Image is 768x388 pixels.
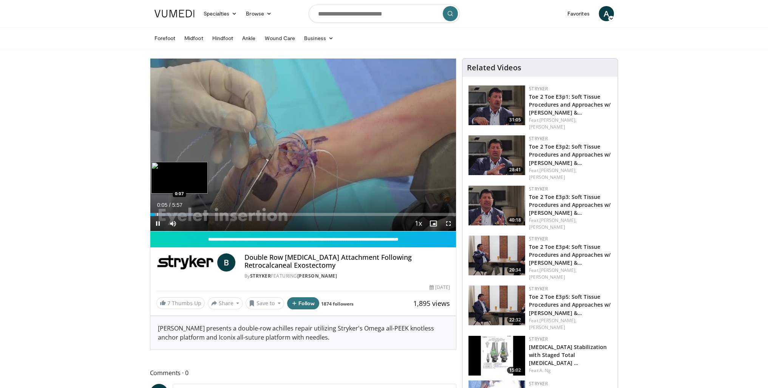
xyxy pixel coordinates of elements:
[150,31,180,46] a: Forefoot
[529,174,565,180] a: [PERSON_NAME]
[529,193,611,216] a: Toe 2 Toe E3p3: Soft Tissue Procedures and Approaches w/ [PERSON_NAME] &…
[529,117,612,130] div: Feat.
[529,274,565,280] a: [PERSON_NAME]
[287,297,320,309] button: Follow
[150,216,165,231] button: Pause
[300,31,338,46] a: Business
[529,167,612,181] div: Feat.
[529,186,548,192] a: Stryker
[468,186,525,225] a: 40:18
[529,317,612,331] div: Feat.
[208,297,243,309] button: Share
[529,286,548,292] a: Stryker
[529,85,548,92] a: Stryker
[529,380,548,387] a: Stryker
[151,162,208,194] img: image.jpeg
[529,293,611,316] a: Toe 2 Toe E3p5: Soft Tissue Procedures and Approaches w/ [PERSON_NAME] &…
[529,367,612,374] div: Feat.
[539,167,576,174] a: [PERSON_NAME],
[426,216,441,231] button: Enable picture-in-picture mode
[430,284,450,291] div: [DATE]
[167,300,170,307] span: 7
[238,31,260,46] a: Ankle
[250,273,271,279] a: Stryker
[260,31,300,46] a: Wound Care
[180,31,208,46] a: Midfoot
[155,10,195,17] img: VuMedi Logo
[246,297,284,309] button: Save to
[157,202,167,208] span: 0:05
[468,135,525,175] img: 42cec133-4c10-4aac-b10b-ca9e8ff2a38f.150x105_q85_crop-smart_upscale.jpg
[507,367,523,374] span: 15:02
[539,267,576,273] a: [PERSON_NAME],
[529,93,611,116] a: Toe 2 Toe E3p1: Soft Tissue Procedures and Approaches w/ [PERSON_NAME] &…
[468,286,525,325] img: 88654d28-53f6-4a8b-9f57-d4a1a6effd11.150x105_q85_crop-smart_upscale.jpg
[539,117,576,123] a: [PERSON_NAME],
[468,135,525,175] a: 28:41
[529,243,611,266] a: Toe 2 Toe E3p4: Soft Tissue Procedures and Approaches w/ [PERSON_NAME] &…
[507,317,523,323] span: 22:32
[244,273,450,279] div: By FEATURING
[150,213,456,216] div: Progress Bar
[150,316,456,349] div: [PERSON_NAME] presents a double-row achilles repair utilizing Stryker's Omega all-PEEK knotless a...
[529,224,565,230] a: [PERSON_NAME]
[217,253,235,272] a: B
[468,286,525,325] a: 22:32
[172,202,182,208] span: 5:57
[467,63,521,72] h4: Related Videos
[529,343,607,366] a: [MEDICAL_DATA] Stabilization with Staged Total [MEDICAL_DATA] …
[563,6,594,21] a: Favorites
[468,336,525,376] img: 4f68ead0-413b-4e2a-8920-13fd80c2d468.150x105_q85_crop-smart_upscale.jpg
[441,216,456,231] button: Fullscreen
[156,253,214,272] img: Stryker
[321,301,354,307] a: 1874 followers
[529,143,611,166] a: Toe 2 Toe E3p2: Soft Tissue Procedures and Approaches w/ [PERSON_NAME] &…
[468,85,525,125] a: 31:05
[529,135,548,142] a: Stryker
[539,317,576,324] a: [PERSON_NAME],
[529,267,612,281] div: Feat.
[507,116,523,123] span: 31:05
[529,217,612,231] div: Feat.
[150,368,457,378] span: Comments 0
[309,5,460,23] input: Search topics, interventions
[529,324,565,331] a: [PERSON_NAME]
[244,253,450,270] h4: Double Row [MEDICAL_DATA] Attachment Following Retrocalcaneal Exostectomy
[507,166,523,173] span: 28:41
[208,31,238,46] a: Hindfoot
[468,186,525,225] img: ff7741fe-de8d-4c97-8847-d5564e318ff5.150x105_q85_crop-smart_upscale.jpg
[165,216,181,231] button: Mute
[156,297,205,309] a: 7 Thumbs Up
[529,336,548,342] a: Stryker
[150,59,456,231] video-js: Video Player
[468,236,525,275] img: c666e18c-5948-42bb-87b8-0687c898742b.150x105_q85_crop-smart_upscale.jpg
[539,217,576,223] a: [PERSON_NAME],
[413,299,450,308] span: 1,895 views
[468,236,525,275] a: 20:34
[241,6,276,21] a: Browse
[169,202,171,208] span: /
[599,6,614,21] a: A
[468,336,525,376] a: 15:02
[529,236,548,242] a: Stryker
[529,124,565,130] a: [PERSON_NAME]
[199,6,242,21] a: Specialties
[507,217,523,223] span: 40:18
[468,85,525,125] img: 5a24c186-d7fd-471e-9a81-cffed9b91a88.150x105_q85_crop-smart_upscale.jpg
[297,273,337,279] a: [PERSON_NAME]
[507,267,523,273] span: 20:34
[539,367,551,374] a: A. Ng
[411,216,426,231] button: Playback Rate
